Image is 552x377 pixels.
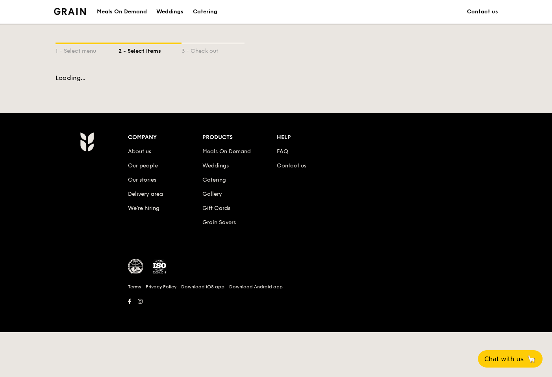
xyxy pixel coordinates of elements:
[202,191,222,197] a: Gallery
[128,162,158,169] a: Our people
[527,355,536,364] span: 🦙
[54,8,86,15] a: Logotype
[128,259,144,275] img: MUIS Halal Certified
[277,132,351,143] div: Help
[202,148,251,155] a: Meals On Demand
[119,44,182,55] div: 2 - Select items
[202,162,229,169] a: Weddings
[54,8,86,15] img: Grain
[56,74,496,82] div: Loading...
[277,148,288,155] a: FAQ
[56,44,119,55] div: 1 - Select menu
[182,44,245,55] div: 3 - Check out
[202,176,226,183] a: Catering
[478,350,543,368] button: Chat with us🦙
[128,148,151,155] a: About us
[202,219,236,226] a: Grain Savers
[49,307,503,313] h6: Revision
[128,176,156,183] a: Our stories
[128,284,141,290] a: Terms
[202,132,277,143] div: Products
[484,355,524,363] span: Chat with us
[202,205,230,212] a: Gift Cards
[277,162,306,169] a: Contact us
[229,284,283,290] a: Download Android app
[152,259,167,275] img: ISO Certified
[146,284,176,290] a: Privacy Policy
[181,284,224,290] a: Download iOS app
[128,132,202,143] div: Company
[80,132,94,152] img: AYc88T3wAAAABJRU5ErkJggg==
[128,205,159,212] a: We’re hiring
[128,191,163,197] a: Delivery area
